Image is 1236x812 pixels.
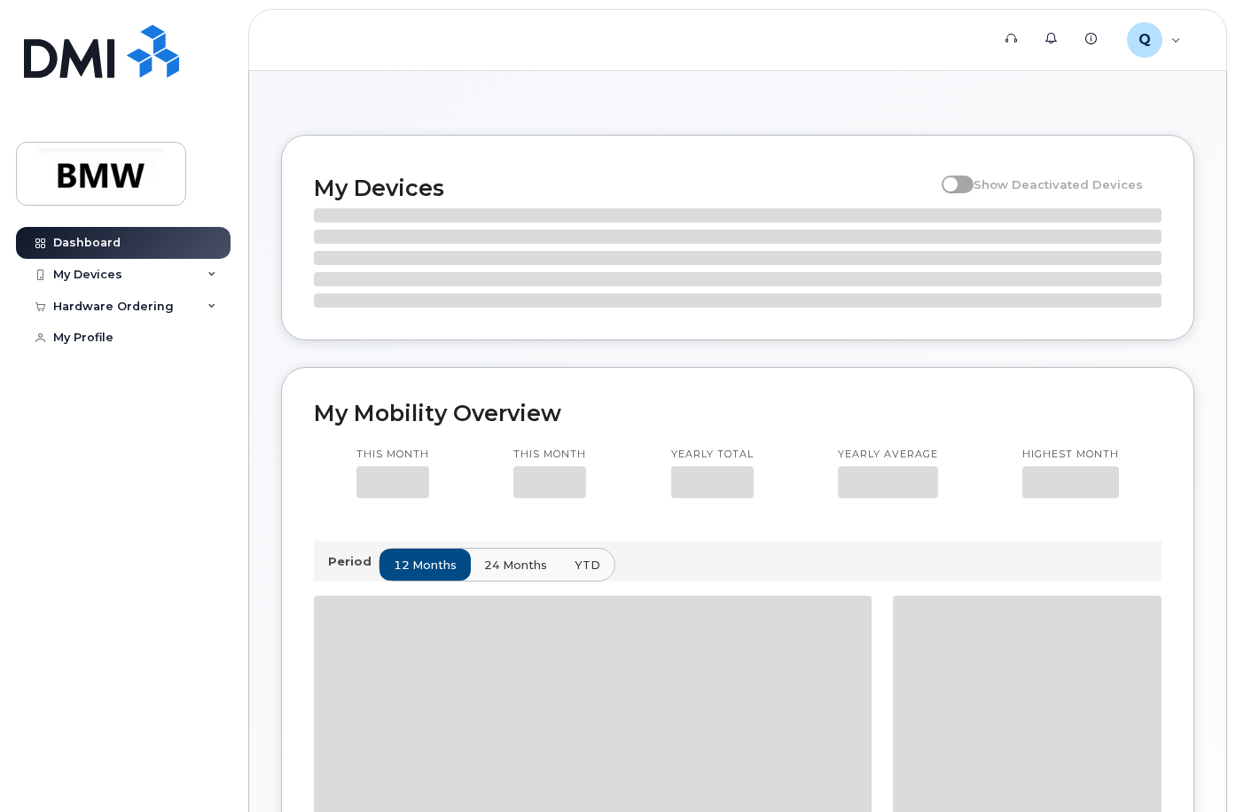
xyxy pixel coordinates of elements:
p: Highest month [1022,448,1119,462]
span: 24 months [484,557,547,574]
p: Yearly average [838,448,938,462]
h2: My Devices [314,175,933,201]
p: Yearly total [671,448,754,462]
p: This month [356,448,429,462]
span: YTD [575,557,600,574]
input: Show Deactivated Devices [942,168,956,182]
span: Show Deactivated Devices [974,177,1143,191]
p: Period [328,553,379,570]
p: This month [513,448,586,462]
h2: My Mobility Overview [314,400,1162,426]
